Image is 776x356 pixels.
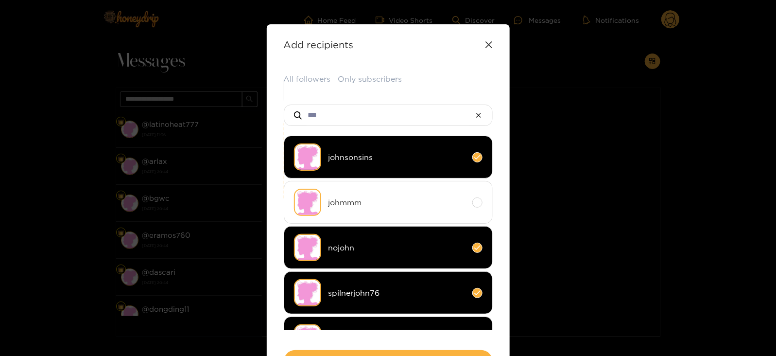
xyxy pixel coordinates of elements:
img: no-avatar.png [294,279,321,306]
img: no-avatar.png [294,324,321,352]
strong: Add recipients [284,39,354,50]
img: no-avatar.png [294,143,321,171]
span: johmmm [328,197,465,208]
span: johnsonsins [328,152,465,163]
button: All followers [284,73,331,85]
button: Only subscribers [338,73,402,85]
img: no-avatar.png [294,189,321,216]
span: nojohn [328,242,465,253]
span: spilnerjohn76 [328,287,465,299]
img: no-avatar.png [294,234,321,261]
